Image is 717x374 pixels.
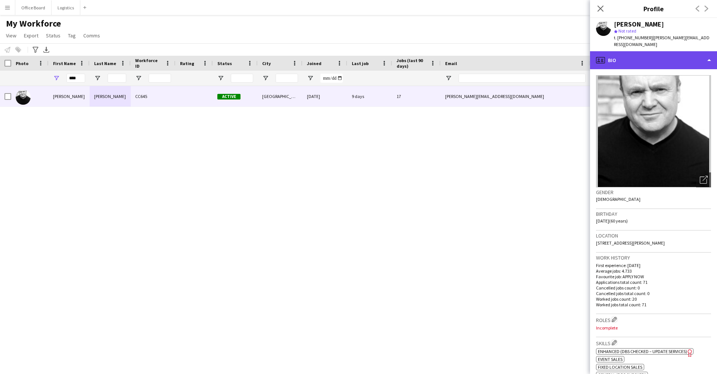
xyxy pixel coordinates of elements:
span: [DATE] (60 years) [596,218,628,224]
p: First experience: [DATE] [596,263,711,268]
app-action-btn: Advanced filters [31,45,40,54]
p: Cancelled jobs total count: 0 [596,291,711,296]
div: [PERSON_NAME] [614,21,664,28]
p: Incomplete [596,325,711,331]
div: [DATE] [302,86,347,107]
span: Last Name [94,61,116,66]
div: [GEOGRAPHIC_DATA] [258,86,302,107]
button: Open Filter Menu [135,75,142,82]
div: [PERSON_NAME] [49,86,90,107]
button: Open Filter Menu [307,75,314,82]
span: Rating [180,61,194,66]
button: Logistics [52,0,80,15]
div: Bio [590,51,717,69]
input: City Filter Input [276,74,298,83]
span: [STREET_ADDRESS][PERSON_NAME] [596,240,665,246]
h3: Birthday [596,211,711,217]
button: Open Filter Menu [94,75,101,82]
span: Last job [352,61,369,66]
span: Fixed location sales [598,364,642,370]
div: CC645 [131,86,176,107]
span: Joined [307,61,322,66]
div: [PERSON_NAME][EMAIL_ADDRESS][DOMAIN_NAME] [441,86,590,107]
a: View [3,31,19,40]
input: First Name Filter Input [66,74,85,83]
button: Open Filter Menu [53,75,60,82]
span: View [6,32,16,39]
app-action-btn: Export XLSX [42,45,51,54]
h3: Skills [596,339,711,347]
input: Workforce ID Filter Input [149,74,171,83]
button: Open Filter Menu [217,75,224,82]
a: Comms [80,31,103,40]
a: Status [43,31,63,40]
span: Photo [16,61,28,66]
button: Office Board [15,0,52,15]
span: Event sales [598,356,623,362]
div: 9 days [347,86,392,107]
span: Tag [68,32,76,39]
span: First Name [53,61,76,66]
h3: Gender [596,189,711,196]
button: Open Filter Menu [262,75,269,82]
span: Enhanced (DBS Checked – Update Services) [598,349,687,354]
div: [PERSON_NAME] [90,86,131,107]
span: Jobs (last 90 days) [397,58,427,69]
span: Active [217,94,240,99]
span: [DEMOGRAPHIC_DATA] [596,196,640,202]
span: City [262,61,271,66]
a: Tag [65,31,79,40]
div: 17 [392,86,441,107]
p: Favourite job: APPLY NOW [596,274,711,279]
span: My Workforce [6,18,61,29]
span: Workforce ID [135,58,162,69]
p: Worked jobs count: 20 [596,296,711,302]
span: Email [445,61,457,66]
p: Cancelled jobs count: 0 [596,285,711,291]
img: Mike Brooks [16,90,31,105]
div: Open photos pop-in [696,172,711,187]
h3: Location [596,232,711,239]
a: Export [21,31,41,40]
input: Email Filter Input [459,74,586,83]
span: Status [217,61,232,66]
span: Export [24,32,38,39]
span: | [PERSON_NAME][EMAIL_ADDRESS][DOMAIN_NAME] [614,35,710,47]
button: Open Filter Menu [445,75,452,82]
input: Last Name Filter Input [108,74,126,83]
input: Joined Filter Input [320,74,343,83]
p: Average jobs: 4.733 [596,268,711,274]
span: Comms [83,32,100,39]
span: Status [46,32,60,39]
span: Not rated [618,28,636,34]
input: Status Filter Input [231,74,253,83]
p: Applications total count: 71 [596,279,711,285]
img: Crew avatar or photo [596,75,711,187]
h3: Profile [590,4,717,13]
h3: Roles [596,316,711,324]
h3: Work history [596,254,711,261]
span: t. [PHONE_NUMBER] [614,35,653,40]
p: Worked jobs total count: 71 [596,302,711,307]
